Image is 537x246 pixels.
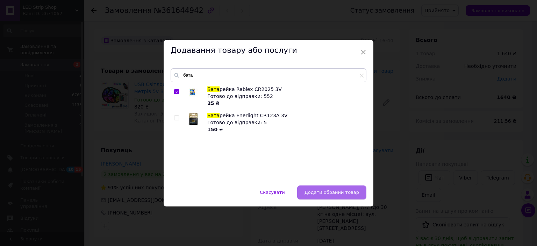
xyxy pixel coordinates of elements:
[171,68,366,82] input: Пошук за товарами та послугами
[252,185,292,199] button: Скасувати
[360,46,366,58] span: ×
[207,100,214,106] b: 25
[186,86,200,100] img: Батарейка Rablex CR2025 3V
[207,86,220,92] span: Бата
[207,119,363,126] div: Готово до відправки: 5
[305,190,359,195] span: Додати обраний товар
[164,40,373,61] div: Додавання товару або послуги
[207,93,363,100] div: Готово до відправки: 552
[297,185,366,199] button: Додати обраний товар
[207,126,363,133] div: ₴
[207,100,363,107] div: ₴
[260,190,285,195] span: Скасувати
[207,113,220,118] span: Бата
[220,113,287,118] span: рейка Enerlight CR123A 3V
[207,127,217,132] b: 150
[220,86,282,92] span: рейка Rablex CR2025 3V
[186,112,200,126] img: Батарейка Enerlight CR123A 3V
